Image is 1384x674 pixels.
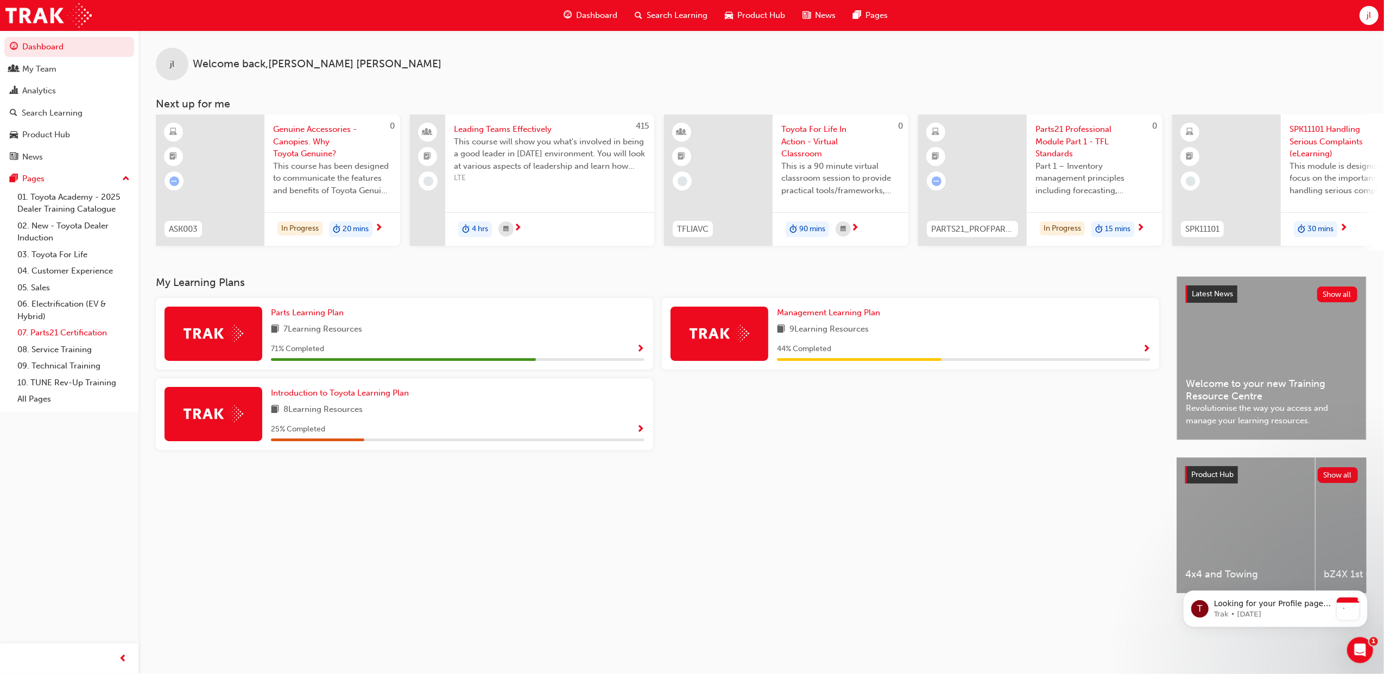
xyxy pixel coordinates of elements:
span: next-icon [1339,224,1348,233]
a: search-iconSearch Learning [626,4,716,27]
span: Show Progress [1142,345,1151,354]
span: learningRecordVerb_NONE-icon [424,176,433,186]
span: Parts21 Professional Module Part 1 - TFL Standards [1035,123,1154,160]
span: 30 mins [1307,223,1334,236]
span: learningRecordVerb_ATTEMPT-icon [932,176,941,186]
span: booktick-icon [170,150,178,164]
span: Product Hub [1191,470,1234,479]
span: LTE [454,172,646,185]
span: booktick-icon [1186,150,1194,164]
span: Pages [865,9,888,22]
span: 20 mins [343,223,369,236]
span: 90 mins [799,223,825,236]
span: learningResourceType_ELEARNING-icon [170,125,178,139]
span: guage-icon [10,42,18,52]
h3: My Learning Plans [156,276,1159,289]
span: next-icon [375,224,383,233]
a: My Team [4,59,134,79]
span: Introduction to Toyota Learning Plan [271,388,409,398]
div: Pages [22,173,45,185]
iframe: Intercom live chat [1347,637,1373,663]
button: Pages [4,169,134,189]
a: pages-iconPages [844,4,896,27]
span: 25 % Completed [271,423,325,436]
span: guage-icon [564,9,572,22]
span: This is a 90 minute virtual classroom session to provide practical tools/frameworks, behaviours a... [781,160,900,197]
span: duration-icon [1095,222,1103,237]
span: jl [170,58,174,71]
span: Latest News [1192,289,1233,298]
img: Trak [184,405,243,422]
span: 4 hrs [472,223,488,236]
span: 415 [636,121,649,131]
span: Part 1 – Inventory management principles including forecasting, processes, and techniques. [1035,160,1154,197]
a: 05. Sales [13,279,134,296]
span: Management Learning Plan [777,308,880,317]
a: Management Learning Plan [777,307,884,319]
img: Trak [184,325,243,342]
span: up-icon [122,172,130,186]
span: learningResourceType_ELEARNING-icon [932,125,940,139]
a: 4x4 and Towing [1177,457,1315,593]
span: Welcome to your new Training Resource Centre [1186,378,1357,402]
span: 4x4 and Towing [1185,568,1306,581]
a: 415Leading Teams EffectivelyThis course will show you what's involved in being a good leader in [... [410,115,654,246]
span: 71 % Completed [271,343,324,355]
button: jl [1360,6,1379,25]
span: booktick-icon [678,150,686,164]
a: Introduction to Toyota Learning Plan [271,387,413,399]
span: Genuine Accessories - Canopies. Why Toyota Genuine? [273,123,391,160]
button: DashboardMy TeamAnalyticsSearch LearningProduct HubNews [4,35,134,169]
a: 10. TUNE Rev-Up Training [13,374,134,391]
div: Analytics [22,85,56,97]
span: Parts Learning Plan [271,308,344,317]
span: News [815,9,836,22]
a: Dashboard [4,37,134,57]
span: booktick-icon [424,150,432,164]
a: car-iconProduct Hub [716,4,794,27]
span: calendar-icon [840,222,846,236]
span: book-icon [777,323,785,336]
a: 03. Toyota For Life [13,246,134,263]
span: learningResourceType_ELEARNING-icon [1186,125,1194,139]
a: 0TFLIAVCToyota For Life In Action - Virtual ClassroomThis is a 90 minute virtual classroom sessio... [664,115,908,246]
span: car-icon [10,130,18,140]
a: 09. Technical Training [13,358,134,374]
span: jl [1367,9,1371,22]
div: News [22,151,43,163]
iframe: Intercom notifications message [1167,569,1384,645]
span: This course will show you what's involved in being a good leader in [DATE] environment. You will ... [454,136,646,173]
span: search-icon [10,109,17,118]
span: next-icon [514,224,522,233]
a: 0PARTS21_PROFPART1_0923_ELParts21 Professional Module Part 1 - TFL StandardsPart 1 – Inventory ma... [918,115,1162,246]
span: calendar-icon [503,222,509,236]
span: Leading Teams Effectively [454,123,646,136]
span: chart-icon [10,86,18,96]
a: Product Hub [4,125,134,145]
a: 04. Customer Experience [13,263,134,279]
a: Product HubShow all [1185,466,1358,484]
a: Latest NewsShow allWelcome to your new Training Resource CentreRevolutionise the way you access a... [1177,276,1367,440]
a: Search Learning [4,103,134,123]
span: people-icon [10,65,18,74]
span: next-icon [851,224,859,233]
span: 44 % Completed [777,343,831,355]
span: 0 [898,121,903,131]
span: car-icon [725,9,733,22]
span: 7 Learning Resources [283,323,362,336]
a: All Pages [13,391,134,408]
span: SPK11101 [1185,223,1219,236]
span: duration-icon [789,222,797,237]
span: duration-icon [333,222,340,237]
img: Trak [5,3,92,28]
span: people-icon [424,125,432,139]
span: 0 [1152,121,1157,131]
div: In Progress [1040,221,1085,236]
a: Parts Learning Plan [271,307,348,319]
span: prev-icon [119,652,128,666]
a: 06. Electrification (EV & Hybrid) [13,296,134,325]
span: search-icon [635,9,642,22]
div: Product Hub [22,129,70,141]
